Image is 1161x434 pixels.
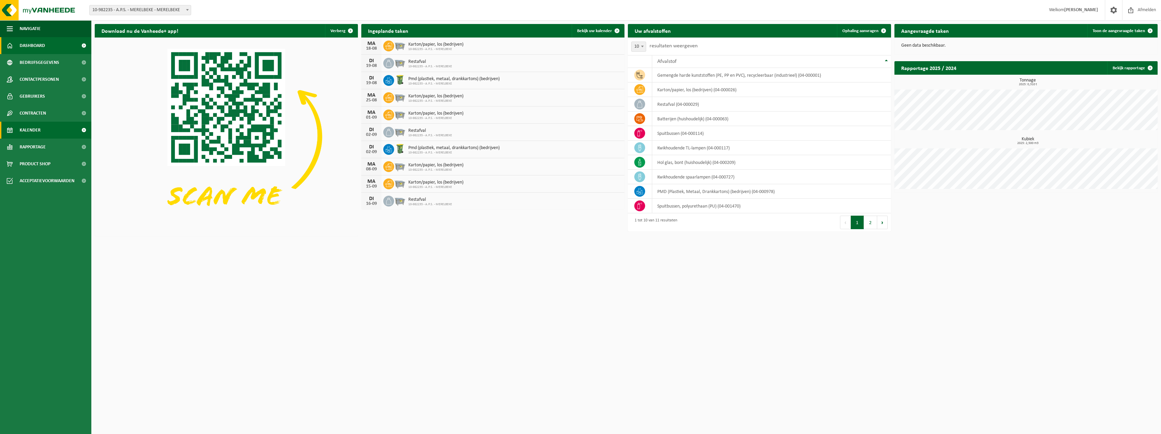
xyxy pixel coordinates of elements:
h2: Aangevraagde taken [894,24,956,37]
img: WB-2500-GAL-GY-01 [394,195,406,206]
span: 2025: 2,500 m3 [898,142,1158,145]
label: resultaten weergeven [650,43,698,49]
span: 10 [632,42,646,51]
img: WB-2500-GAL-GY-01 [394,57,406,68]
h3: Tonnage [898,78,1158,86]
div: 18-08 [365,46,378,51]
img: WB-0240-HPE-GN-50 [394,143,406,154]
span: Contactpersonen [20,71,59,88]
div: 1 tot 10 van 11 resultaten [631,215,677,230]
span: Pmd (plastiek, metaal, drankkartons) (bedrijven) [408,76,500,82]
span: Karton/papier, los (bedrijven) [408,42,463,47]
span: 10-982235 - A.P.S. - MERELBEKE [408,202,452,207]
div: 01-09 [365,115,378,120]
button: Verberg [325,24,357,38]
div: DI [365,58,378,64]
div: 25-08 [365,98,378,103]
div: MA [365,110,378,115]
span: 10-982235 - A.P.S. - MERELBEKE [408,116,463,120]
div: MA [365,179,378,184]
span: Karton/papier, los (bedrijven) [408,180,463,185]
span: Acceptatievoorwaarden [20,172,74,189]
td: kwikhoudende spaarlampen (04-000727) [652,170,891,184]
span: 2025: 0,310 t [898,83,1158,86]
img: WB-0240-HPE-GN-50 [394,74,406,86]
img: WB-2500-GAL-GY-01 [394,40,406,51]
span: 10-982235 - A.P.S. - MERELBEKE [408,151,500,155]
span: 10-982235 - A.P.S. - MERELBEKE [408,185,463,189]
td: restafval (04-000029) [652,97,891,112]
span: Pmd (plastiek, metaal, drankkartons) (bedrijven) [408,145,500,151]
button: Next [877,216,888,229]
span: Restafval [408,128,452,134]
span: Karton/papier, los (bedrijven) [408,94,463,99]
div: MA [365,162,378,167]
button: 1 [851,216,864,229]
span: Gebruikers [20,88,45,105]
span: 10-982235 - A.P.S. - MERELBEKE - MERELBEKE [90,5,191,15]
td: karton/papier, los (bedrijven) (04-000026) [652,82,891,97]
a: Bekijk uw kalender [572,24,624,38]
td: spuitbussen (04-000114) [652,126,891,141]
button: Previous [840,216,851,229]
strong: [PERSON_NAME] [1064,7,1098,13]
td: kwikhoudende TL-lampen (04-000117) [652,141,891,155]
span: Bedrijfsgegevens [20,54,59,71]
a: Ophaling aanvragen [837,24,890,38]
img: WB-2500-GAL-GY-01 [394,126,406,137]
span: Restafval [408,197,452,202]
span: 10-982235 - A.P.S. - MERELBEKE [408,82,500,86]
h2: Download nu de Vanheede+ app! [95,24,185,37]
h2: Uw afvalstoffen [628,24,678,37]
span: Kalender [20,122,41,139]
a: Toon de aangevraagde taken [1087,24,1157,38]
td: gemengde harde kunststoffen (PE, PP en PVC), recycleerbaar (industrieel) (04-000001) [652,68,891,82]
div: 16-09 [365,201,378,206]
td: hol glas, bont (huishoudelijk) (04-000209) [652,155,891,170]
div: DI [365,196,378,201]
span: Contracten [20,105,46,122]
div: DI [365,144,378,150]
div: DI [365,127,378,132]
div: 02-09 [365,150,378,154]
span: 10 [631,42,646,52]
span: 10-982235 - A.P.S. - MERELBEKE [408,47,463,51]
span: Bekijk uw kalender [577,29,612,33]
span: Product Shop [20,155,50,172]
span: Ophaling aanvragen [842,29,879,33]
img: WB-2500-GAL-GY-01 [394,108,406,120]
span: Dashboard [20,37,45,54]
span: Afvalstof [657,59,677,64]
div: DI [365,75,378,81]
img: WB-2500-GAL-GY-01 [394,177,406,189]
h2: Rapportage 2025 / 2024 [894,61,963,74]
h3: Kubiek [898,137,1158,145]
div: 02-09 [365,132,378,137]
span: Karton/papier, los (bedrijven) [408,111,463,116]
span: 10-982235 - A.P.S. - MERELBEKE [408,168,463,172]
span: Restafval [408,59,452,65]
div: 19-08 [365,81,378,86]
div: MA [365,41,378,46]
span: 10-982235 - A.P.S. - MERELBEKE [408,65,452,69]
img: Download de VHEPlus App [95,38,358,235]
img: WB-2500-GAL-GY-01 [394,91,406,103]
div: 15-09 [365,184,378,189]
span: 10-982235 - A.P.S. - MERELBEKE [408,134,452,138]
span: Navigatie [20,20,41,37]
span: Karton/papier, los (bedrijven) [408,163,463,168]
td: PMD (Plastiek, Metaal, Drankkartons) (bedrijven) (04-000978) [652,184,891,199]
div: MA [365,93,378,98]
div: 08-09 [365,167,378,172]
h2: Ingeplande taken [361,24,415,37]
p: Geen data beschikbaar. [901,43,1151,48]
img: WB-2500-GAL-GY-01 [394,160,406,172]
span: Rapportage [20,139,46,155]
div: 19-08 [365,64,378,68]
span: 10-982235 - A.P.S. - MERELBEKE - MERELBEKE [89,5,191,15]
button: 2 [864,216,877,229]
a: Bekijk rapportage [1107,61,1157,75]
span: 10-982235 - A.P.S. - MERELBEKE [408,99,463,103]
td: batterijen (huishoudelijk) (04-000063) [652,112,891,126]
td: spuitbussen, polyurethaan (PU) (04-001470) [652,199,891,213]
